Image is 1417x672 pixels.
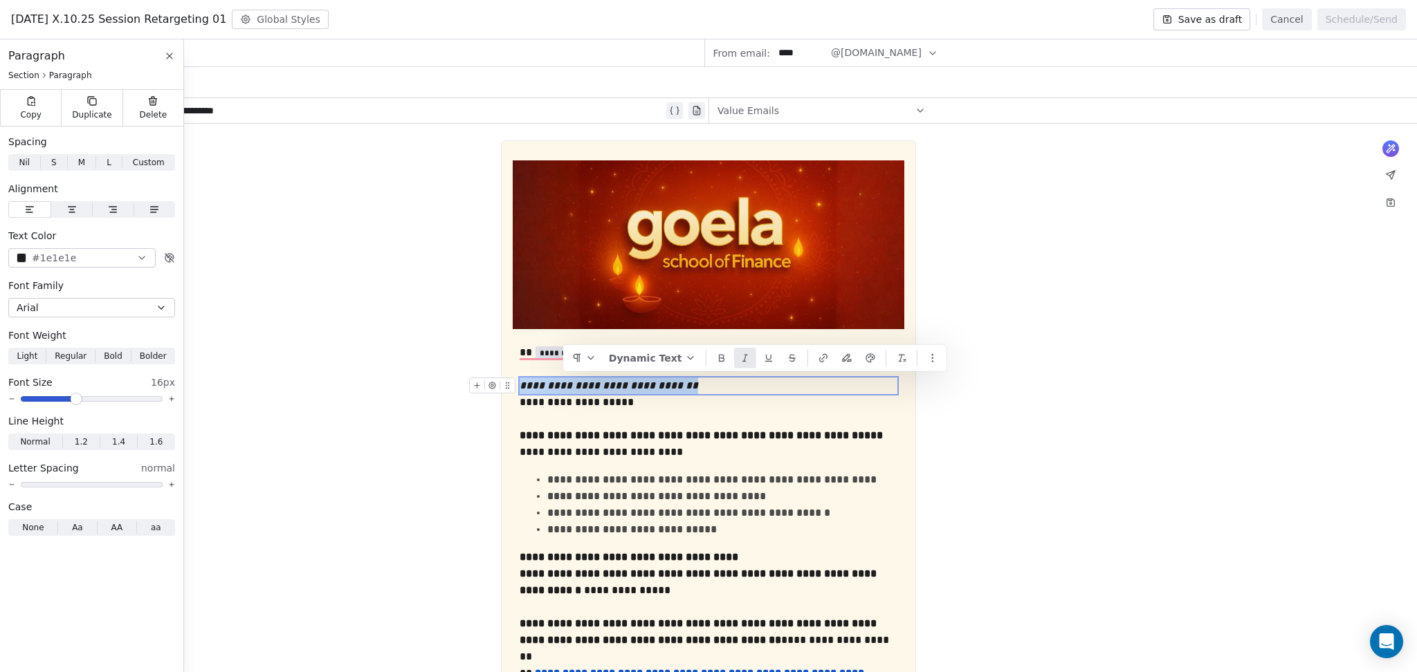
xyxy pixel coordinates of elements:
span: Font Family [8,279,64,292]
span: L [107,156,111,169]
span: 16px [151,375,175,389]
span: Spacing [8,135,47,149]
span: Delete [140,109,167,120]
span: M [78,156,85,169]
span: 1.6 [149,436,163,448]
button: Schedule/Send [1317,8,1406,30]
span: Letter Spacing [8,461,79,475]
span: Paragraph [8,48,65,64]
button: Dynamic Text [603,348,702,368]
span: S [51,156,57,169]
button: Save as draft [1153,8,1251,30]
span: AA [111,521,122,534]
span: Line Height [8,414,64,428]
span: #1e1e1e [32,251,76,265]
span: Value Emails [717,104,779,118]
span: Bold [104,350,122,362]
span: Text Color [8,229,56,243]
span: normal [141,461,175,475]
span: Font Size [8,375,53,389]
button: Global Styles [232,10,329,29]
span: None [22,521,44,534]
span: Light [17,350,37,362]
span: Section [8,70,39,81]
button: Cancel [1262,8,1311,30]
span: Alignment [8,182,58,196]
button: #1e1e1e [8,248,156,268]
span: Nil [19,156,30,169]
span: Arial [17,301,39,315]
span: Duplicate [72,109,111,120]
span: @[DOMAIN_NAME] [831,46,922,60]
span: 1.2 [75,436,88,448]
span: aa [151,521,161,534]
div: Open Intercom Messenger [1370,625,1403,658]
span: Regular [55,350,86,362]
span: Custom [133,156,165,169]
span: Font Weight [8,328,66,342]
span: 1.4 [112,436,125,448]
span: From email: [713,46,770,60]
span: Bolder [140,350,167,362]
span: Aa [72,521,83,534]
span: Case [8,500,32,514]
span: [DATE] X.10.25 Session Retargeting 01 [11,11,226,28]
span: Paragraph [49,70,92,81]
span: Normal [20,436,50,448]
span: Copy [20,109,42,120]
